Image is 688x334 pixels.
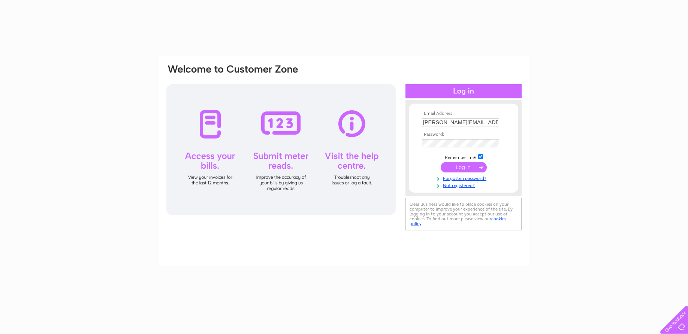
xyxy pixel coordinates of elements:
[420,153,507,160] td: Remember me?
[410,216,506,226] a: cookies policy
[420,132,507,137] th: Password:
[422,174,507,181] a: Forgotten password?
[422,181,507,189] a: Not registered?
[405,198,522,230] div: Clear Business would like to place cookies on your computer to improve your experience of the sit...
[441,162,487,172] input: Submit
[420,111,507,116] th: Email Address:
